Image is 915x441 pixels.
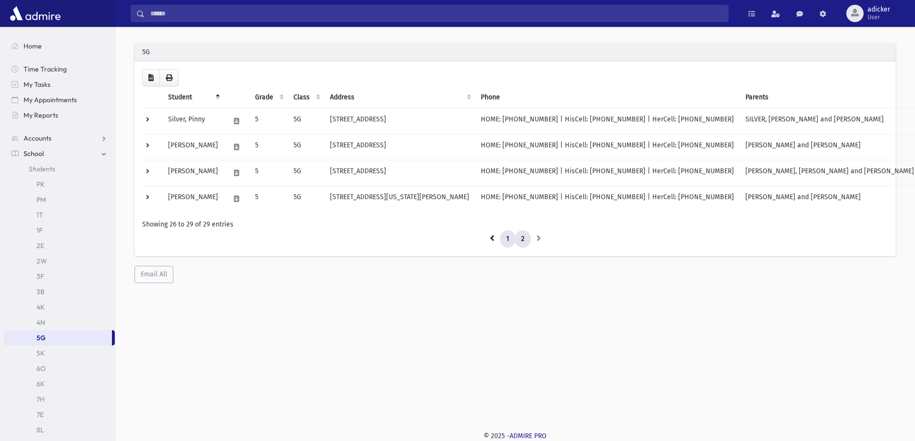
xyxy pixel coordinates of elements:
button: CSV [142,69,160,86]
td: HOME: [PHONE_NUMBER] | HisCell: [PHONE_NUMBER] | HerCell: [PHONE_NUMBER] [475,134,740,160]
td: 5G [288,134,324,160]
img: AdmirePro [8,4,63,23]
span: adicker [867,6,890,13]
a: 1T [4,207,115,223]
a: 7E [4,407,115,422]
span: Home [24,42,42,50]
a: My Appointments [4,92,115,107]
div: Showing 26 to 29 of 29 entries [142,219,888,229]
td: [PERSON_NAME] [162,134,224,160]
th: Grade: activate to sort column ascending [249,86,288,108]
th: Student: activate to sort column descending [162,86,224,108]
a: 6K [4,376,115,392]
td: [PERSON_NAME] [162,160,224,186]
td: 5G [288,160,324,186]
a: 6O [4,361,115,376]
th: Address: activate to sort column ascending [324,86,475,108]
span: Students [29,165,55,173]
a: 7H [4,392,115,407]
span: School [24,149,44,158]
a: 2W [4,253,115,269]
a: My Tasks [4,77,115,92]
td: [STREET_ADDRESS] [324,108,475,134]
button: Print [159,69,179,86]
td: HOME: [PHONE_NUMBER] | HisCell: [PHONE_NUMBER] | HerCell: [PHONE_NUMBER] [475,186,740,212]
td: 5 [249,160,288,186]
a: 8L [4,422,115,438]
a: PK [4,177,115,192]
span: My Appointments [24,95,77,104]
a: 1F [4,223,115,238]
span: Accounts [24,134,51,143]
span: My Reports [24,111,58,119]
a: 2E [4,238,115,253]
div: 5G [134,43,896,61]
a: 3F [4,269,115,284]
td: 5 [249,108,288,134]
th: Class: activate to sort column ascending [288,86,324,108]
td: HOME: [PHONE_NUMBER] | HisCell: [PHONE_NUMBER] | HerCell: [PHONE_NUMBER] [475,160,740,186]
td: 5G [288,186,324,212]
td: [STREET_ADDRESS] [324,134,475,160]
th: Phone [475,86,740,108]
a: My Reports [4,107,115,123]
td: 5 [249,186,288,212]
a: 1 [500,230,515,248]
td: 5G [288,108,324,134]
a: PM [4,192,115,207]
a: Accounts [4,131,115,146]
td: 5 [249,134,288,160]
a: 5K [4,346,115,361]
a: 5G [4,330,112,346]
a: 4K [4,299,115,315]
div: © 2025 - [131,431,900,441]
td: Silver, Pinny [162,108,224,134]
input: Search [145,5,728,22]
a: 3B [4,284,115,299]
td: [STREET_ADDRESS][US_STATE][PERSON_NAME] [324,186,475,212]
span: My Tasks [24,80,50,89]
td: HOME: [PHONE_NUMBER] | HisCell: [PHONE_NUMBER] | HerCell: [PHONE_NUMBER] [475,108,740,134]
a: Time Tracking [4,61,115,77]
td: [STREET_ADDRESS] [324,160,475,186]
a: Students [4,161,115,177]
span: Time Tracking [24,65,67,73]
a: ADMIRE PRO [510,432,547,440]
td: [PERSON_NAME] [162,186,224,212]
a: Home [4,38,115,54]
a: 2 [515,230,531,248]
a: School [4,146,115,161]
span: User [867,13,890,21]
a: 4N [4,315,115,330]
button: Email All [134,266,173,283]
